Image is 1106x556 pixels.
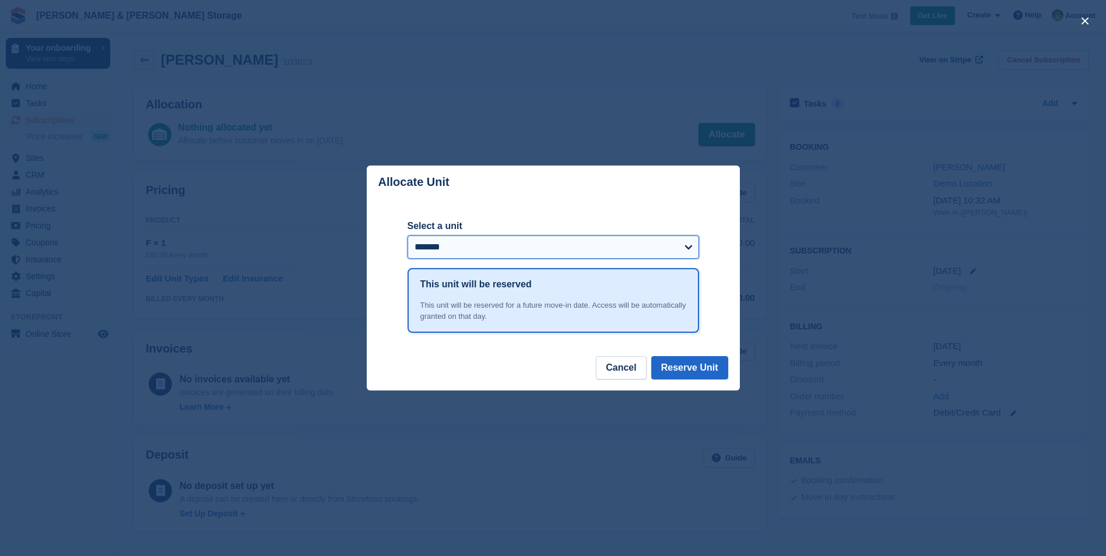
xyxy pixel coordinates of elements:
[420,300,686,322] div: This unit will be reserved for a future move-in date. Access will be automatically granted on tha...
[1076,12,1094,30] button: close
[378,175,450,189] p: Allocate Unit
[408,219,699,233] label: Select a unit
[651,356,728,379] button: Reserve Unit
[596,356,646,379] button: Cancel
[420,277,532,291] h1: This unit will be reserved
